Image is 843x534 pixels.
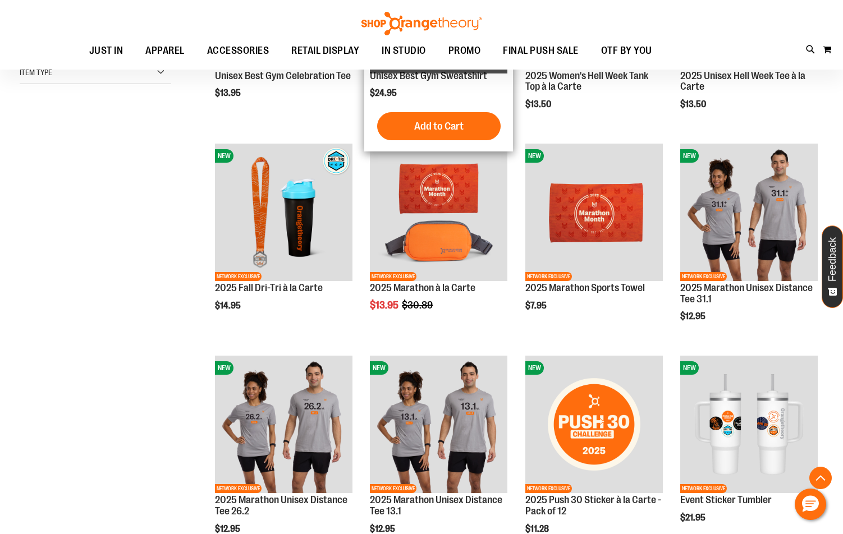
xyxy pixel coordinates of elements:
[680,144,818,283] a: 2025 Marathon Unisex Distance Tee 31.1NEWNETWORK EXCLUSIVE
[215,301,242,311] span: $14.95
[370,356,507,493] img: 2025 Marathon Unisex Distance Tee 13.1
[370,88,398,98] span: $24.95
[525,356,663,495] a: 2025 Push 30 Sticker à la Carte - Pack of 12NEWNETWORK EXCLUSIVE
[207,38,269,63] span: ACCESSORIES
[215,484,262,493] span: NETWORK EXCLUSIVE
[525,144,663,283] a: 2025 Marathon Sports TowelNEWNETWORK EXCLUSIVE
[525,272,572,281] span: NETWORK EXCLUSIVE
[370,144,507,283] a: 2025 Marathon à la CarteNETWORK EXCLUSIVE
[680,144,818,281] img: 2025 Marathon Unisex Distance Tee 31.1
[525,149,544,163] span: NEW
[520,138,668,339] div: product
[680,356,818,493] img: OTF 40 oz. Sticker Tumbler
[215,494,347,517] a: 2025 Marathon Unisex Distance Tee 26.2
[675,138,823,351] div: product
[215,356,352,493] img: 2025 Marathon Unisex Distance Tee 26.2
[370,282,475,293] a: 2025 Marathon à la Carte
[370,70,487,81] a: Unisex Best Gym Sweatshirt
[89,38,123,63] span: JUST IN
[809,467,832,489] button: Back To Top
[601,38,652,63] span: OTF BY YOU
[370,361,388,375] span: NEW
[370,494,502,517] a: 2025 Marathon Unisex Distance Tee 13.1
[503,38,579,63] span: FINAL PUSH SALE
[525,494,661,517] a: 2025 Push 30 Sticker à la Carte - Pack of 12
[280,38,370,64] a: RETAIL DISPLAY
[414,120,464,132] span: Add to Cart
[795,489,826,520] button: Hello, have a question? Let’s chat.
[145,38,185,63] span: APPAREL
[196,38,281,64] a: ACCESSORIES
[382,38,426,63] span: IN STUDIO
[448,38,481,63] span: PROMO
[215,282,323,293] a: 2025 Fall Dri-Tri à la Carte
[525,484,572,493] span: NETWORK EXCLUSIVE
[360,12,483,35] img: Shop Orangetheory
[680,513,707,523] span: $21.95
[215,88,242,98] span: $13.95
[525,524,551,534] span: $11.28
[492,38,590,64] a: FINAL PUSH SALE
[215,144,352,281] img: 2025 Fall Dri-Tri à la Carte
[364,138,513,339] div: product
[134,38,196,64] a: APPAREL
[215,361,233,375] span: NEW
[680,99,708,109] span: $13.50
[215,70,351,81] a: Unisex Best Gym Celebration Tee
[215,149,233,163] span: NEW
[680,356,818,495] a: OTF 40 oz. Sticker TumblerNEWNETWORK EXCLUSIVE
[680,484,727,493] span: NETWORK EXCLUSIVE
[525,301,548,311] span: $7.95
[291,38,359,63] span: RETAIL DISPLAY
[377,112,501,140] button: Add to Cart
[370,356,507,495] a: 2025 Marathon Unisex Distance Tee 13.1NEWNETWORK EXCLUSIVE
[822,225,843,308] button: Feedback - Show survey
[209,138,358,339] div: product
[370,144,507,281] img: 2025 Marathon à la Carte
[680,272,727,281] span: NETWORK EXCLUSIVE
[525,144,663,281] img: 2025 Marathon Sports Towel
[370,524,397,534] span: $12.95
[402,300,434,311] span: $30.89
[525,361,544,375] span: NEW
[215,272,262,281] span: NETWORK EXCLUSIVE
[370,38,437,63] a: IN STUDIO
[680,494,772,505] a: Event Sticker Tumbler
[78,38,135,64] a: JUST IN
[370,300,400,311] span: $13.95
[525,282,645,293] a: 2025 Marathon Sports Towel
[590,38,663,64] a: OTF BY YOU
[680,311,707,321] span: $12.95
[20,68,52,77] span: Item Type
[370,272,416,281] span: NETWORK EXCLUSIVE
[215,144,352,283] a: 2025 Fall Dri-Tri à la CarteNEWNETWORK EXCLUSIVE
[370,484,416,493] span: NETWORK EXCLUSIVE
[525,356,663,493] img: 2025 Push 30 Sticker à la Carte - Pack of 12
[215,524,242,534] span: $12.95
[680,70,805,93] a: 2025 Unisex Hell Week Tee à la Carte
[680,361,699,375] span: NEW
[525,99,553,109] span: $13.50
[680,282,813,305] a: 2025 Marathon Unisex Distance Tee 31.1
[680,149,699,163] span: NEW
[437,38,492,64] a: PROMO
[525,70,648,93] a: 2025 Women's Hell Week Tank Top à la Carte
[827,237,838,282] span: Feedback
[215,356,352,495] a: 2025 Marathon Unisex Distance Tee 26.2NEWNETWORK EXCLUSIVE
